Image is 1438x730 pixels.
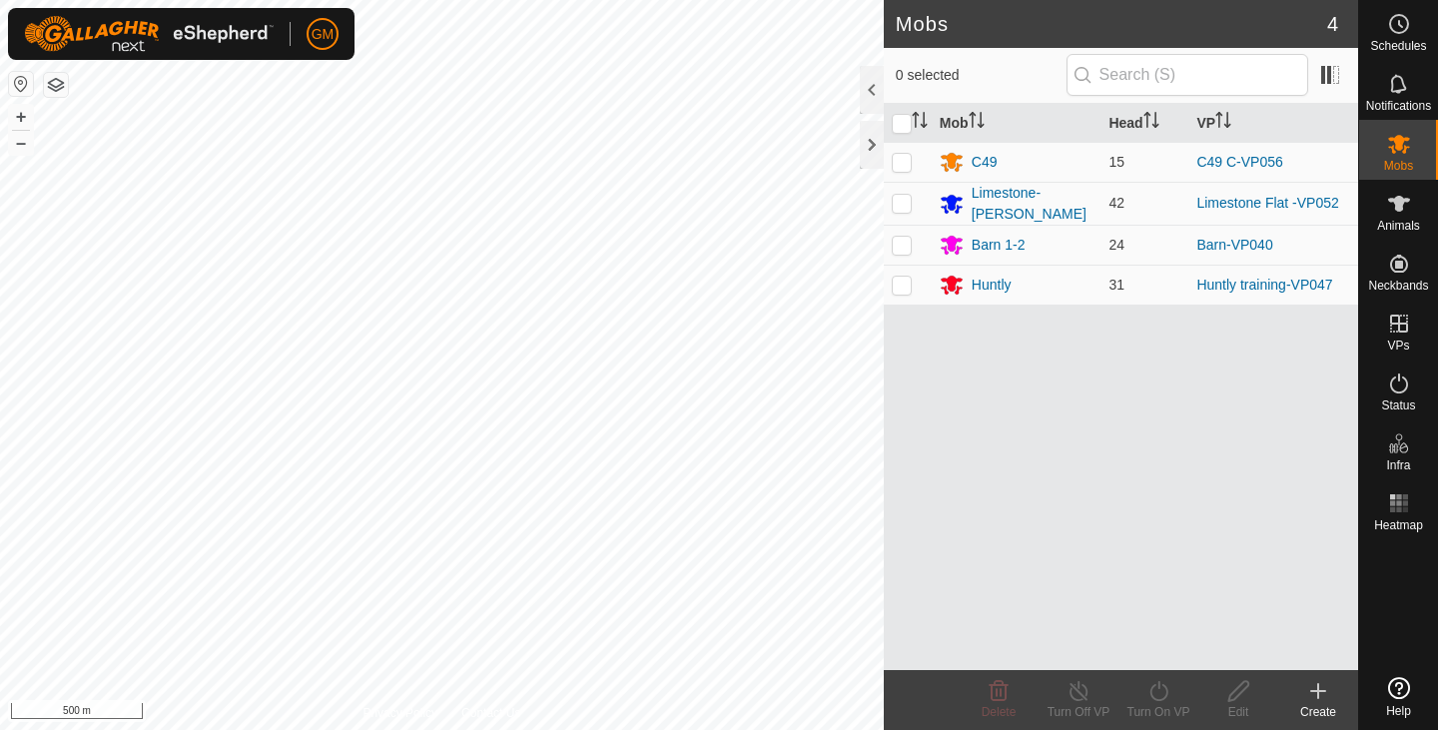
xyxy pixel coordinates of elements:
[312,24,335,45] span: GM
[982,705,1017,719] span: Delete
[1370,40,1426,52] span: Schedules
[1196,154,1282,170] a: C49 C-VP056
[972,235,1026,256] div: Barn 1-2
[1108,277,1124,293] span: 31
[1381,399,1415,411] span: Status
[1196,277,1332,293] a: Huntly training-VP047
[896,65,1067,86] span: 0 selected
[1188,104,1358,143] th: VP
[972,183,1093,225] div: Limestone-[PERSON_NAME]
[972,275,1012,296] div: Huntly
[1108,195,1124,211] span: 42
[1359,669,1438,725] a: Help
[1198,703,1278,721] div: Edit
[1100,104,1188,143] th: Head
[1387,340,1409,352] span: VPs
[1143,115,1159,131] p-sorticon: Activate to sort
[9,105,33,129] button: +
[1386,705,1411,717] span: Help
[461,704,520,722] a: Contact Us
[1196,195,1338,211] a: Limestone Flat -VP052
[1108,154,1124,170] span: 15
[1278,703,1358,721] div: Create
[1215,115,1231,131] p-sorticon: Activate to sort
[1377,220,1420,232] span: Animals
[969,115,985,131] p-sorticon: Activate to sort
[9,72,33,96] button: Reset Map
[1386,459,1410,471] span: Infra
[972,152,998,173] div: C49
[1196,237,1272,253] a: Barn-VP040
[1118,703,1198,721] div: Turn On VP
[1384,160,1413,172] span: Mobs
[912,115,928,131] p-sorticon: Activate to sort
[362,704,437,722] a: Privacy Policy
[9,131,33,155] button: –
[1366,100,1431,112] span: Notifications
[932,104,1101,143] th: Mob
[896,12,1327,36] h2: Mobs
[1039,703,1118,721] div: Turn Off VP
[1108,237,1124,253] span: 24
[24,16,274,52] img: Gallagher Logo
[44,73,68,97] button: Map Layers
[1368,280,1428,292] span: Neckbands
[1067,54,1308,96] input: Search (S)
[1374,519,1423,531] span: Heatmap
[1327,9,1338,39] span: 4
